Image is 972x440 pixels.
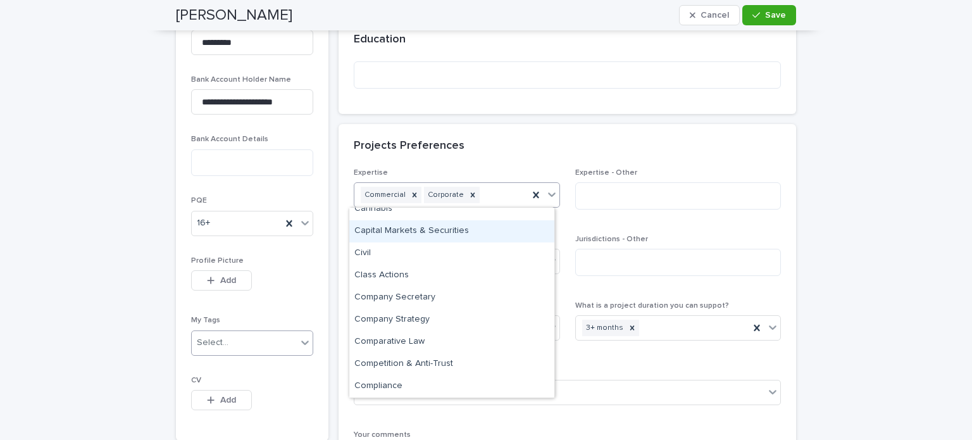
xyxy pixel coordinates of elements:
[191,317,220,324] span: My Tags
[191,377,201,384] span: CV
[361,187,408,204] div: Commercial
[349,265,554,287] div: Class Actions
[176,6,292,25] h2: [PERSON_NAME]
[575,169,637,177] span: Expertise - Other
[742,5,796,25] button: Save
[197,336,228,349] div: Select...
[575,236,648,243] span: Jurisdictions - Other
[349,375,554,398] div: Compliance
[191,135,268,143] span: Bank Account Details
[191,270,252,291] button: Add
[349,309,554,331] div: Company Strategy
[349,220,554,242] div: Capital Markets & Securities
[354,139,464,153] h2: Projects Preferences
[701,11,729,20] span: Cancel
[424,187,466,204] div: Corporate
[220,396,236,405] span: Add
[191,76,291,84] span: Bank Account Holder Name
[582,320,625,337] div: 3+ months
[765,11,786,20] span: Save
[191,197,207,204] span: PQE
[191,257,244,265] span: Profile Picture
[197,217,210,230] span: 16+
[354,169,388,177] span: Expertise
[679,5,740,25] button: Cancel
[354,431,411,439] span: Your comments
[191,390,252,410] button: Add
[349,331,554,353] div: Comparative Law
[220,276,236,285] span: Add
[349,353,554,375] div: Competition & Anti-Trust
[354,33,406,47] h2: Education
[575,302,729,310] span: What is a project duration you can suppot?
[349,242,554,265] div: Civil
[349,198,554,220] div: Cannabis
[349,287,554,309] div: Company Secretary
